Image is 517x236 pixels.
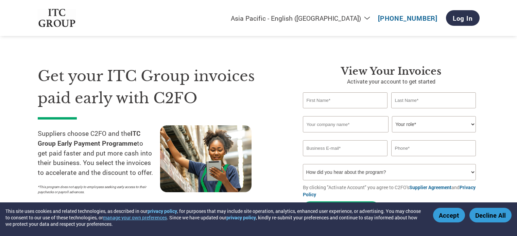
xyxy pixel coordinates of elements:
input: Your company name* [303,116,389,132]
strong: ITC Group Early Payment Programme [38,129,140,147]
input: Last Name* [391,92,476,108]
input: Invalid Email format [303,140,388,156]
button: Accept [433,208,465,222]
p: Suppliers choose C2FO and the to get paid faster and put more cash into their business. You selec... [38,129,160,178]
h3: View your invoices [303,65,480,77]
p: *This program does not apply to employees seeking early access to their paychecks or payroll adva... [38,184,153,195]
div: Inavlid Phone Number [391,157,476,161]
button: manage your own preferences [103,214,167,221]
button: Decline All [469,208,512,222]
div: Invalid company name or company name is too long [303,133,476,138]
a: [PHONE_NUMBER] [378,14,437,22]
img: ITC Group [38,9,76,28]
div: Invalid first name or first name is too long [303,109,388,113]
div: Inavlid Email Address [303,157,388,161]
img: supply chain worker [160,125,252,192]
div: This site uses cookies and related technologies, as described in our , for purposes that may incl... [5,208,423,227]
input: Phone* [391,140,476,156]
a: Supplier Agreement [409,184,451,190]
h1: Get your ITC Group invoices paid early with C2FO [38,65,282,109]
input: First Name* [303,92,388,108]
a: privacy policy [226,214,256,221]
div: Invalid last name or last name is too long [391,109,476,113]
a: privacy policy [148,208,177,214]
select: Title/Role [392,116,476,132]
p: Activate your account to get started [303,77,480,86]
button: Activate Account [303,201,379,215]
p: By clicking "Activate Account" you agree to C2FO's and [303,184,480,198]
a: Log In [446,10,480,26]
a: Privacy Policy [303,184,476,198]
